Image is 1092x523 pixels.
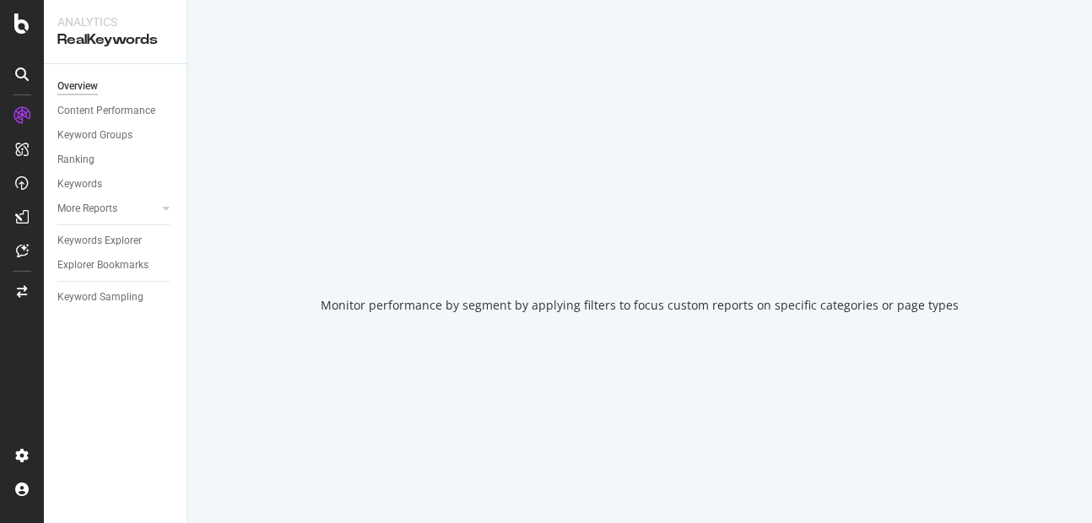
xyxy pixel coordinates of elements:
[57,151,95,169] div: Ranking
[57,256,149,274] div: Explorer Bookmarks
[57,256,175,274] a: Explorer Bookmarks
[57,151,175,169] a: Ranking
[57,175,175,193] a: Keywords
[57,127,175,144] a: Keyword Groups
[57,127,132,144] div: Keyword Groups
[57,232,142,250] div: Keywords Explorer
[57,30,173,50] div: RealKeywords
[57,200,158,218] a: More Reports
[57,102,175,120] a: Content Performance
[57,13,173,30] div: Analytics
[57,78,175,95] a: Overview
[57,288,175,306] a: Keyword Sampling
[57,175,102,193] div: Keywords
[57,288,143,306] div: Keyword Sampling
[321,297,959,314] div: Monitor performance by segment by applying filters to focus custom reports on specific categories...
[57,232,175,250] a: Keywords Explorer
[57,200,117,218] div: More Reports
[579,209,700,270] div: animation
[57,78,98,95] div: Overview
[57,102,155,120] div: Content Performance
